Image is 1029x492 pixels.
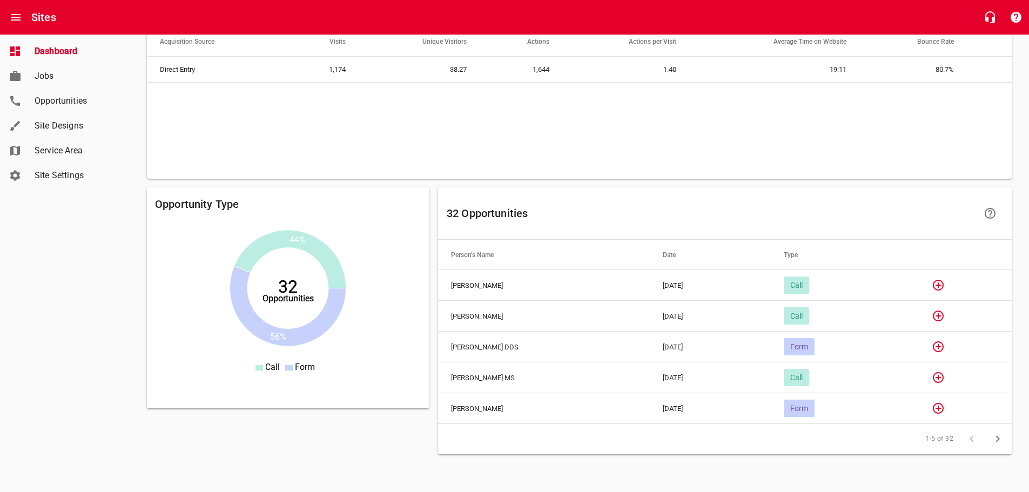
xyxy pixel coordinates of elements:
[147,26,286,57] th: Acquisition Source
[859,57,967,83] td: 80.7%
[286,26,359,57] th: Visits
[438,332,650,362] td: [PERSON_NAME] DDS
[650,332,771,362] td: [DATE]
[784,277,809,294] div: Call
[359,26,480,57] th: Unique Visitors
[438,240,650,270] th: Person's Name
[650,362,771,393] td: [DATE]
[689,57,859,83] td: 19:11
[784,404,815,413] span: Form
[650,270,771,301] td: [DATE]
[35,45,117,58] span: Dashboard
[784,281,809,289] span: Call
[1003,4,1029,30] button: Support Portal
[263,293,314,304] text: Opportunities
[784,312,809,320] span: Call
[359,57,480,83] td: 38.27
[31,9,56,26] h6: Sites
[784,338,815,355] div: Form
[784,369,809,386] div: Call
[35,70,117,83] span: Jobs
[438,393,650,424] td: [PERSON_NAME]
[562,26,689,57] th: Actions per Visit
[771,240,912,270] th: Type
[278,277,298,297] text: 32
[265,362,280,372] span: Call
[35,95,117,107] span: Opportunities
[271,331,287,341] text: 56%
[977,4,1003,30] button: Live Chat
[784,307,809,325] div: Call
[155,196,421,213] h6: Opportunity Type
[480,26,562,57] th: Actions
[689,26,859,57] th: Average Time on Website
[3,4,29,30] button: Open drawer
[784,400,815,417] div: Form
[147,57,286,83] td: Direct Entry
[35,169,117,182] span: Site Settings
[977,200,1003,226] a: Learn more about your Opportunities
[438,362,650,393] td: [PERSON_NAME] MS
[35,144,117,157] span: Service Area
[290,234,306,245] text: 44%
[859,26,967,57] th: Bounce Rate
[286,57,359,83] td: 1,174
[438,301,650,332] td: [PERSON_NAME]
[438,270,650,301] td: [PERSON_NAME]
[650,393,771,424] td: [DATE]
[784,342,815,351] span: Form
[35,119,117,132] span: Site Designs
[447,205,975,222] h6: 32 Opportunities
[784,373,809,382] span: Call
[562,57,689,83] td: 1.40
[925,434,953,444] span: 1-5 of 32
[480,57,562,83] td: 1,644
[295,362,315,372] span: Form
[650,240,771,270] th: Date
[650,301,771,332] td: [DATE]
